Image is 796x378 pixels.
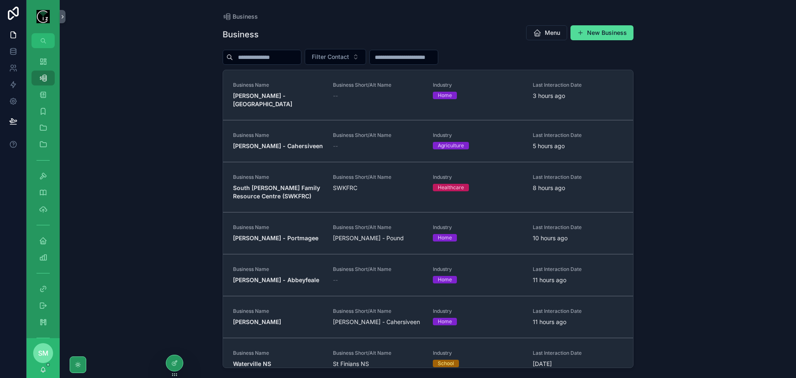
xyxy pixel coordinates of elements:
span: Business Short/Alt Name [333,266,423,273]
span: SM [38,348,49,358]
div: scrollable content [27,48,60,338]
p: 11 hours ago [533,318,566,326]
a: Business Name[PERSON_NAME]Business Short/Alt Name[PERSON_NAME] - CahersiveenIndustryHomeLast Inte... [223,296,633,338]
span: Business Name [233,308,323,315]
strong: [PERSON_NAME] - Cahersiveen [233,142,323,149]
span: Last Interaction Date [533,224,623,231]
div: Home [438,234,452,241]
span: [PERSON_NAME] - Cahersiveen [333,318,423,326]
span: -- [333,276,338,284]
span: Industry [433,82,523,88]
button: New Business [570,25,633,40]
a: Business Name[PERSON_NAME] - CahersiveenBusiness Short/Alt Name--IndustryAgricultureLast Interact... [223,120,633,162]
span: Business Short/Alt Name [333,132,423,139]
span: Business Name [233,82,323,88]
a: Business Name[PERSON_NAME] - [GEOGRAPHIC_DATA]Business Short/Alt Name--IndustryHomeLast Interacti... [223,70,633,120]
span: Business Name [233,224,323,231]
p: [DATE] [533,360,552,368]
span: Industry [433,308,523,315]
span: -- [333,92,338,100]
span: Menu [545,29,560,37]
span: Business Name [233,266,323,273]
span: Industry [433,132,523,139]
strong: [PERSON_NAME] - Abbeyfeale [233,276,319,283]
span: Industry [433,266,523,273]
div: Home [438,276,452,283]
span: Filter Contact [312,53,349,61]
span: Last Interaction Date [533,308,623,315]
p: 3 hours ago [533,92,565,100]
h1: Business [223,29,259,40]
span: Business Name [233,350,323,356]
a: Business [223,12,258,21]
p: 10 hours ago [533,234,568,242]
div: Home [438,92,452,99]
span: Industry [433,224,523,231]
span: Last Interaction Date [533,132,623,139]
button: Menu [526,25,567,40]
span: Business Name [233,132,323,139]
span: SWKFRC [333,184,423,192]
button: Select Button [305,49,366,65]
span: Last Interaction Date [533,82,623,88]
span: Business Short/Alt Name [333,350,423,356]
div: Agriculture [438,142,464,149]
span: Business Short/Alt Name [333,82,423,88]
span: Business [233,12,258,21]
span: Last Interaction Date [533,350,623,356]
strong: South [PERSON_NAME] Family Resource Centre (SWKFRC) [233,184,322,200]
p: 11 hours ago [533,276,566,284]
a: Business Name[PERSON_NAME] - AbbeyfealeBusiness Short/Alt Name--IndustryHomeLast Interaction Date... [223,254,633,296]
span: Business Name [233,174,323,180]
p: 5 hours ago [533,142,565,150]
strong: [PERSON_NAME] - Portmagee [233,234,318,241]
a: Business NameSouth [PERSON_NAME] Family Resource Centre (SWKFRC)Business Short/Alt NameSWKFRCIndu... [223,162,633,212]
span: Business Short/Alt Name [333,174,423,180]
span: -- [333,142,338,150]
span: Last Interaction Date [533,266,623,273]
span: [PERSON_NAME] - Pound [333,234,423,242]
div: School [438,360,454,367]
span: Industry [433,174,523,180]
span: Last Interaction Date [533,174,623,180]
strong: Waterville NS [233,360,271,367]
a: Business Name[PERSON_NAME] - PortmageeBusiness Short/Alt Name[PERSON_NAME] - PoundIndustryHomeLas... [223,212,633,254]
span: St Finians NS [333,360,423,368]
img: App logo [36,10,50,23]
strong: [PERSON_NAME] [233,318,281,325]
span: Business Short/Alt Name [333,224,423,231]
span: Business Short/Alt Name [333,308,423,315]
p: 8 hours ago [533,184,565,192]
div: Home [438,318,452,325]
strong: [PERSON_NAME] - [GEOGRAPHIC_DATA] [233,92,292,107]
div: Healthcare [438,184,464,191]
span: Industry [433,350,523,356]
